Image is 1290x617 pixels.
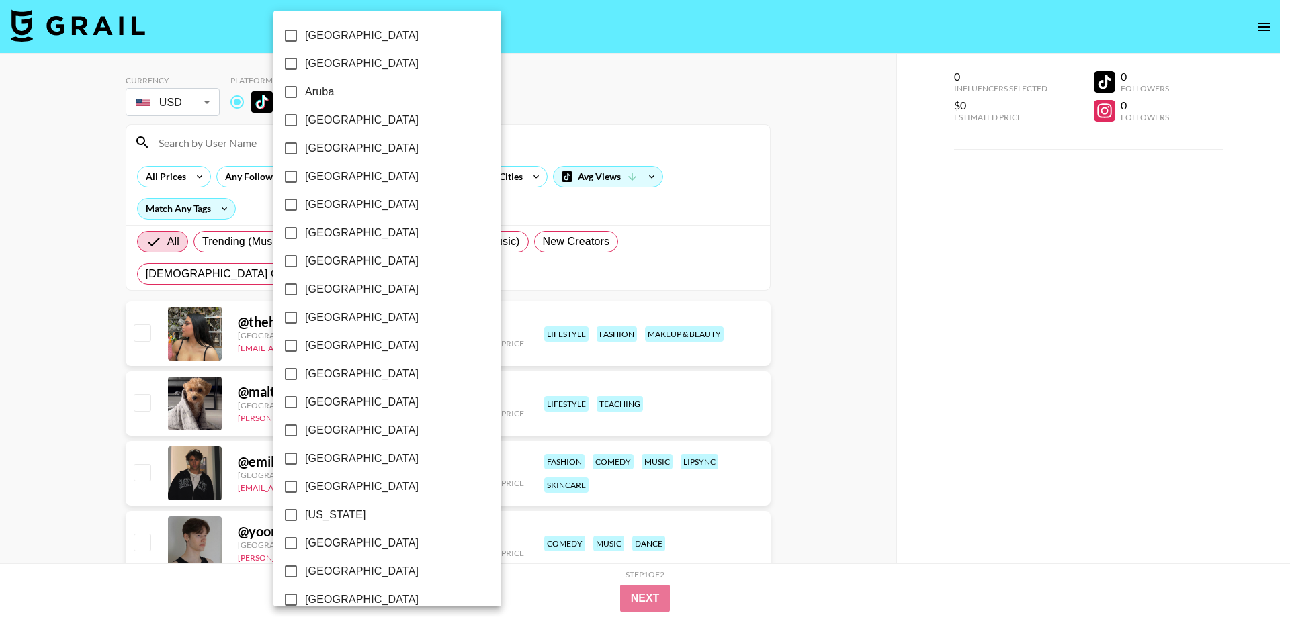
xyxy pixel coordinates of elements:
[305,310,419,326] span: [GEOGRAPHIC_DATA]
[305,394,419,410] span: [GEOGRAPHIC_DATA]
[305,591,419,608] span: [GEOGRAPHIC_DATA]
[305,338,419,354] span: [GEOGRAPHIC_DATA]
[305,169,419,185] span: [GEOGRAPHIC_DATA]
[305,84,334,100] span: Aruba
[305,366,419,382] span: [GEOGRAPHIC_DATA]
[305,563,419,579] span: [GEOGRAPHIC_DATA]
[305,197,419,213] span: [GEOGRAPHIC_DATA]
[305,253,419,269] span: [GEOGRAPHIC_DATA]
[305,507,366,523] span: [US_STATE]
[1223,550,1274,601] iframe: Drift Widget Chat Controller
[305,140,419,156] span: [GEOGRAPHIC_DATA]
[305,112,419,128] span: [GEOGRAPHIC_DATA]
[305,450,419,467] span: [GEOGRAPHIC_DATA]
[305,535,419,551] span: [GEOGRAPHIC_DATA]
[305,56,419,72] span: [GEOGRAPHIC_DATA]
[305,281,419,297] span: [GEOGRAPHIC_DATA]
[305,28,419,44] span: [GEOGRAPHIC_DATA]
[305,225,419,241] span: [GEOGRAPHIC_DATA]
[305,479,419,495] span: [GEOGRAPHIC_DATA]
[305,422,419,438] span: [GEOGRAPHIC_DATA]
